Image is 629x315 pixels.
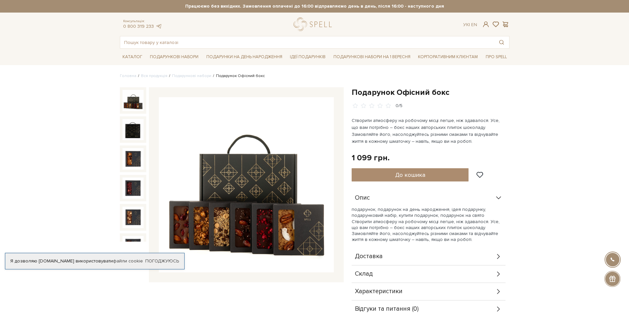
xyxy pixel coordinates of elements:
[122,90,144,111] img: Подарунок Офісний бокс
[159,97,334,272] img: Подарунок Офісний бокс
[355,306,419,312] span: Відгуки та питання (0)
[287,52,328,62] a: Ідеї подарунків
[122,207,144,228] img: Подарунок Офісний бокс
[352,153,390,163] div: 1 099 грн.
[396,103,402,109] div: 0/5
[355,289,402,295] span: Характеристики
[355,271,373,277] span: Склад
[352,87,509,98] h1: Подарунок Офісний бокс
[471,22,477,27] a: En
[483,52,509,62] a: Про Spell
[355,254,383,259] span: Доставка
[395,171,425,178] span: До кошика
[123,19,162,23] span: Консультація:
[494,36,509,48] button: Пошук товару у каталозі
[122,236,144,257] img: Подарунок Офісний бокс
[122,148,144,169] img: Подарунок Офісний бокс
[352,117,507,145] p: Створити атмосферу на робочому місці легше, ніж здавалося. Усе, що вам потрібно – бокс наших авто...
[113,258,143,264] a: файли cookie
[204,52,285,62] a: Подарунки на День народження
[156,23,162,29] a: telegram
[5,258,184,264] div: Я дозволяю [DOMAIN_NAME] використовувати
[352,207,506,243] p: подарунок, подарунок на день народження, ідея подарунку, подарунковий набір, купити подарунок, по...
[415,51,480,62] a: Корпоративним клієнтам
[120,73,136,78] a: Головна
[147,52,201,62] a: Подарункові набори
[122,177,144,199] img: Подарунок Офісний бокс
[469,22,470,27] span: |
[211,73,265,79] li: Подарунок Офісний бокс
[355,195,370,201] span: Опис
[294,18,335,31] a: logo
[145,258,179,264] a: Погоджуюсь
[463,22,477,28] div: Ук
[331,51,413,62] a: Подарункові набори на 1 Вересня
[123,23,154,29] a: 0 800 319 233
[352,168,469,181] button: До кошика
[122,119,144,140] img: Подарунок Офісний бокс
[120,36,494,48] input: Пошук товару у каталозі
[172,73,211,78] a: Подарункові набори
[120,3,509,9] strong: Працюємо без вихідних. Замовлення оплачені до 16:00 відправляємо день в день, після 16:00 - насту...
[141,73,167,78] a: Вся продукція
[120,52,145,62] a: Каталог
